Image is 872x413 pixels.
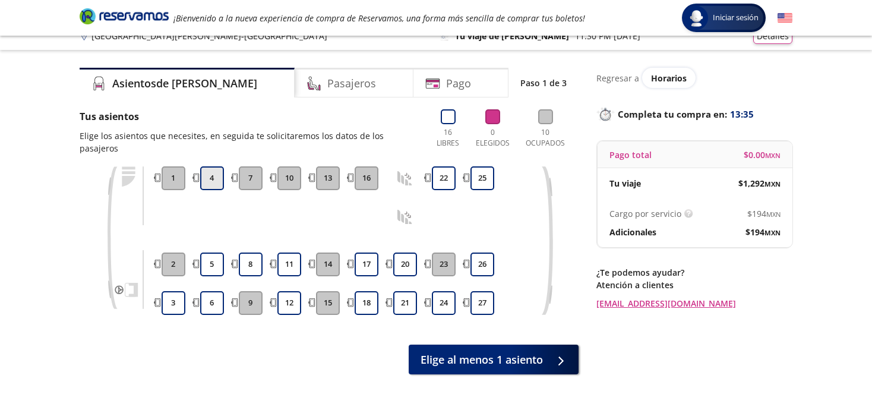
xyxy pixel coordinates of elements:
[162,253,185,276] button: 2
[80,109,420,124] p: Tus asientos
[432,291,456,315] button: 24
[327,75,376,92] h4: Pasajeros
[753,29,792,44] button: Detalles
[316,253,340,276] button: 14
[316,166,340,190] button: 13
[596,72,639,84] p: Regresar a
[162,166,185,190] button: 1
[355,291,378,315] button: 18
[277,166,301,190] button: 10
[766,210,781,219] small: MXN
[409,345,579,374] button: Elige al menos 1 asiento
[730,108,754,121] span: 13:35
[239,253,263,276] button: 8
[596,297,792,310] a: [EMAIL_ADDRESS][DOMAIN_NAME]
[765,151,781,160] small: MXN
[596,279,792,291] p: Atención a clientes
[470,291,494,315] button: 27
[200,166,224,190] button: 4
[470,166,494,190] button: 25
[764,228,781,237] small: MXN
[609,226,656,238] p: Adicionales
[91,30,327,42] p: [GEOGRAPHIC_DATA][PERSON_NAME] - [GEOGRAPHIC_DATA]
[609,207,681,220] p: Cargo por servicio
[596,106,792,122] p: Completa tu compra en :
[575,30,640,42] p: 11:30 PM [DATE]
[745,226,781,238] span: $ 194
[421,352,543,368] span: Elige al menos 1 asiento
[446,75,471,92] h4: Pago
[432,166,456,190] button: 22
[239,291,263,315] button: 9
[455,30,569,42] p: Tu viaje de [PERSON_NAME]
[80,130,420,155] p: Elige los asientos que necesites, en seguida te solicitaremos los datos de los pasajeros
[609,177,641,190] p: Tu viaje
[520,77,567,89] p: Paso 1 de 3
[239,166,263,190] button: 7
[316,291,340,315] button: 15
[112,75,257,92] h4: Asientos de [PERSON_NAME]
[393,291,417,315] button: 21
[162,291,185,315] button: 3
[470,253,494,276] button: 26
[355,253,378,276] button: 17
[744,149,781,161] span: $ 0.00
[747,207,781,220] span: $ 194
[596,68,792,88] div: Regresar a ver horarios
[80,7,169,25] i: Brand Logo
[80,7,169,29] a: Brand Logo
[355,166,378,190] button: 16
[708,12,763,24] span: Iniciar sesión
[738,177,781,190] span: $ 1,292
[651,72,687,84] span: Horarios
[609,149,652,161] p: Pago total
[200,291,224,315] button: 6
[277,253,301,276] button: 11
[778,11,792,26] button: English
[277,291,301,315] button: 12
[173,12,585,24] em: ¡Bienvenido a la nueva experiencia de compra de Reservamos, una forma más sencilla de comprar tus...
[200,253,224,276] button: 5
[393,253,417,276] button: 20
[473,127,512,149] p: 0 Elegidos
[764,179,781,188] small: MXN
[521,127,570,149] p: 10 Ocupados
[432,253,456,276] button: 23
[596,266,792,279] p: ¿Te podemos ayudar?
[432,127,464,149] p: 16 Libres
